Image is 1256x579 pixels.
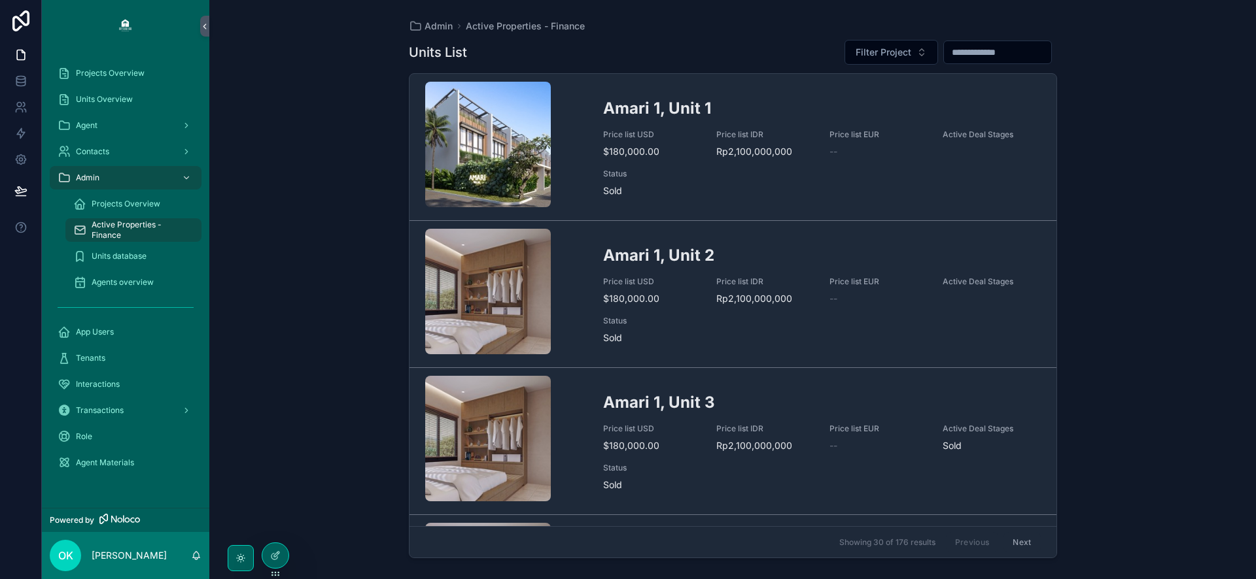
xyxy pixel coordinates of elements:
div: Copy-of-F0A-Small.jpeg [425,82,551,207]
span: Sold [603,184,701,197]
span: Price list USD [603,423,701,434]
span: Units database [92,251,147,261]
span: Active Properties - Finance [92,220,188,240]
a: Admin [409,20,453,33]
a: Transactions [50,399,201,422]
span: Price list IDR [716,129,814,140]
span: Agent [76,120,97,131]
a: Tenants [50,346,201,370]
span: Admin [76,173,99,183]
a: Interactions [50,372,201,396]
a: App Users [50,320,201,344]
span: Sold [603,331,701,344]
span: App Users [76,327,114,337]
span: OK [58,548,73,563]
span: Price list USD [603,276,701,287]
span: Rp2,100,000,000 [716,439,814,452]
span: Agents overview [92,277,154,288]
a: Powered by [42,508,209,532]
a: Role [50,425,201,448]
span: Filter Project [856,46,911,59]
span: $180,000.00 [603,439,701,452]
h2: Amari 1, Unit 2 [603,244,1041,266]
span: Status [603,463,701,473]
span: Status [603,169,701,179]
span: Agent Materials [76,457,134,468]
button: Next [1003,532,1040,552]
a: Amari 1, Unit 2Price list USD$180,000.00Price list IDRRp2,100,000,000Price list EUR--Active Deal ... [410,221,1056,368]
a: Active Properties - Finance [65,218,201,242]
span: -- [829,439,837,452]
div: scrollable content [42,52,209,491]
span: Price list IDR [716,423,814,434]
span: Active Deal Stages [943,423,1040,434]
button: Select Button [845,40,938,65]
a: Units database [65,244,201,268]
a: Amari 1, Unit 1Price list USD$180,000.00Price list IDRRp2,100,000,000Price list EUR--Active Deal ... [410,74,1056,221]
div: Scene-4-Small.jpeg [425,376,551,501]
span: Sold [943,439,1040,452]
span: Active Deal Stages [943,129,1040,140]
span: $180,000.00 [603,292,701,305]
a: Projects Overview [50,61,201,85]
span: Tenants [76,353,105,363]
span: Role [76,431,92,442]
span: Powered by [50,515,94,525]
span: Units Overview [76,94,133,105]
a: Agent Materials [50,451,201,474]
a: Projects Overview [65,192,201,216]
div: Scene-4-Small.jpeg [425,229,551,354]
a: Units Overview [50,88,201,111]
a: Agents overview [65,271,201,294]
a: Agent [50,114,201,137]
span: Projects Overview [76,68,145,78]
span: Interactions [76,379,120,389]
span: Projects Overview [92,199,160,209]
span: Rp2,100,000,000 [716,145,814,158]
a: Active Properties - Finance [466,20,585,33]
a: Admin [50,166,201,190]
span: Showing 30 of 176 results [839,537,935,548]
span: -- [829,145,837,158]
span: Contacts [76,146,109,157]
span: Rp2,100,000,000 [716,292,814,305]
span: Status [603,316,701,326]
h2: Amari 1, Unit 3 [603,391,1041,413]
span: Active Deal Stages [943,276,1040,287]
a: Contacts [50,140,201,163]
span: Price list EUR [829,129,927,140]
h2: Amari 1, Unit 1 [603,97,1041,119]
p: [PERSON_NAME] [92,549,167,562]
span: Price list IDR [716,276,814,287]
span: -- [829,292,837,305]
a: Amari 1, Unit 3Price list USD$180,000.00Price list IDRRp2,100,000,000Price list EUR--Active Deal ... [410,368,1056,515]
span: Price list EUR [829,423,927,434]
span: Admin [425,20,453,33]
img: App logo [115,16,136,37]
span: $180,000.00 [603,145,701,158]
span: Price list USD [603,129,701,140]
span: Sold [603,478,701,491]
span: Transactions [76,405,124,416]
h1: Units List [409,43,467,61]
span: Price list EUR [829,276,927,287]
